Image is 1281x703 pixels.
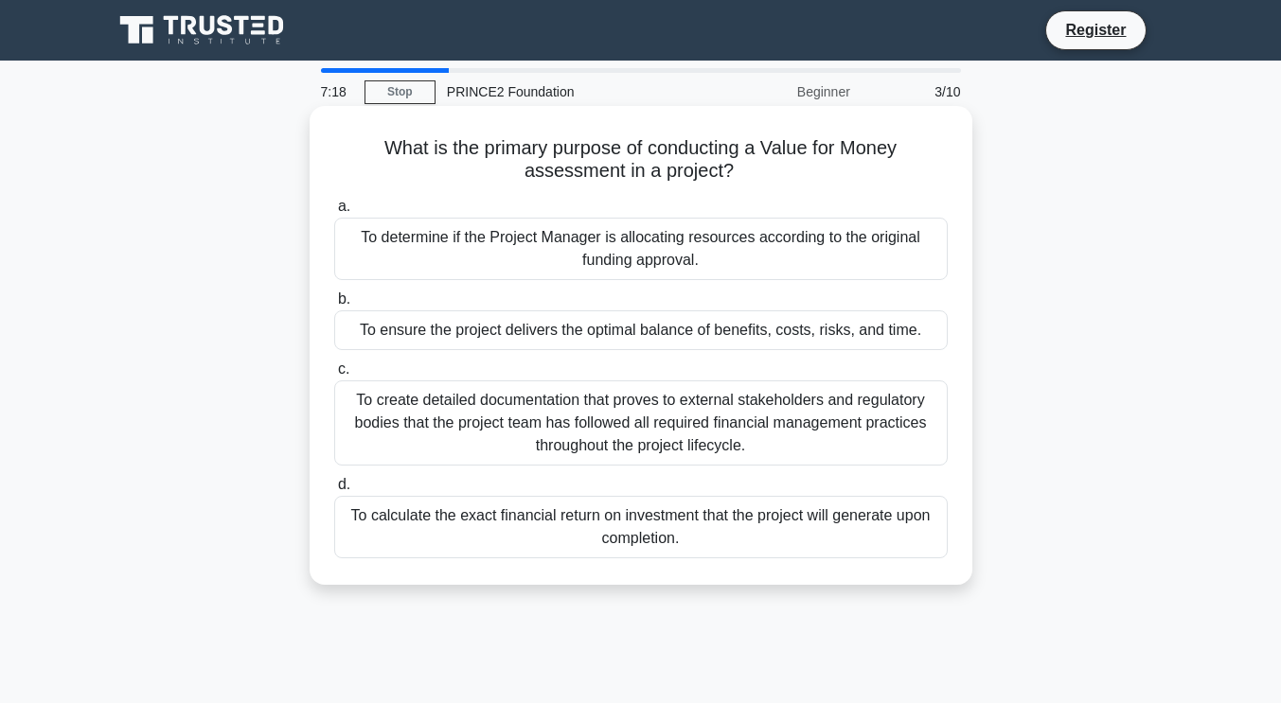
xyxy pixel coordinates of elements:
[334,380,948,466] div: To create detailed documentation that proves to external stakeholders and regulatory bodies that ...
[334,218,948,280] div: To determine if the Project Manager is allocating resources according to the original funding app...
[338,290,350,307] span: b.
[696,73,862,111] div: Beginner
[332,136,950,184] h5: What is the primary purpose of conducting a Value for Money assessment in a project?
[334,496,948,558] div: To calculate the exact financial return on investment that the project will generate upon complet...
[334,310,948,350] div: To ensure the project delivers the optimal balance of benefits, costs, risks, and time.
[862,73,972,111] div: 3/10
[365,80,436,104] a: Stop
[436,73,696,111] div: PRINCE2 Foundation
[338,476,350,492] span: d.
[338,360,349,377] span: c.
[310,73,365,111] div: 7:18
[338,198,350,214] span: a.
[1054,18,1137,42] a: Register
